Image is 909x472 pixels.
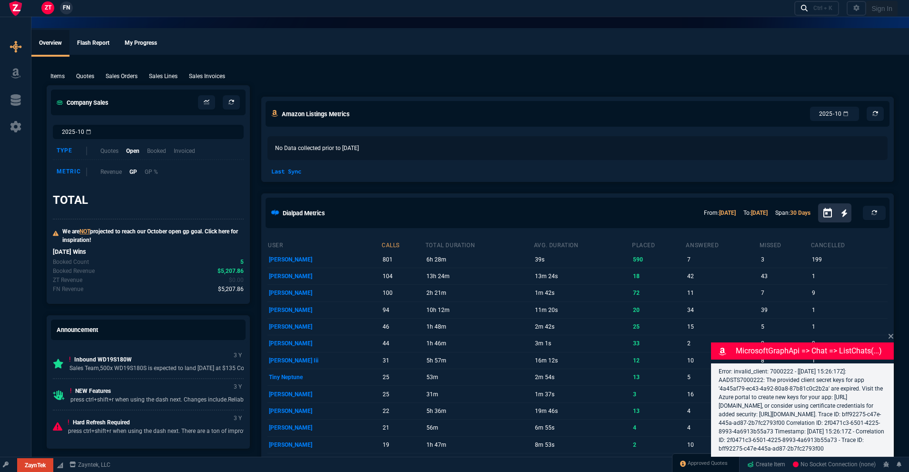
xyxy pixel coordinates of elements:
[812,253,886,266] p: 199
[535,371,630,384] p: 2m 54s
[267,167,305,176] p: Last Sync
[687,421,758,434] p: 4
[633,388,684,401] p: 3
[633,337,684,350] p: 33
[67,461,113,469] a: msbcCompanyName
[812,270,886,283] p: 1
[269,354,380,367] p: [PERSON_NAME] Iii
[687,320,758,333] p: 15
[217,267,244,276] span: Today's Booked revenue
[426,404,532,418] p: 5h 36m
[70,387,254,395] p: NEW Features
[269,371,380,384] p: Tiny Neptune
[535,253,630,266] p: 39s
[57,168,87,176] div: Metric
[383,303,423,317] p: 94
[383,421,423,434] p: 21
[687,253,758,266] p: 7
[687,303,758,317] p: 34
[106,72,138,80] p: Sales Orders
[145,168,158,176] p: GP %
[633,253,684,266] p: 590
[633,286,684,300] p: 72
[793,462,876,468] span: No Socket Connection (none)
[53,285,83,293] p: Today's Fornida revenue
[633,303,684,317] p: 20
[426,337,532,350] p: 1h 46m
[687,337,758,350] p: 2
[269,388,380,401] p: [PERSON_NAME]
[53,267,95,275] p: Today's Booked revenue
[775,209,810,217] p: Span:
[761,253,809,266] p: 3
[425,238,534,251] th: total duration
[69,30,117,57] a: Flash Report
[45,3,51,12] span: ZT
[283,209,325,218] h5: Dialpad Metrics
[383,286,423,300] p: 100
[535,337,630,350] p: 3m 1s
[426,421,532,434] p: 56m
[761,320,809,333] p: 5
[269,438,380,452] p: [PERSON_NAME]
[426,286,532,300] p: 2h 21m
[535,354,630,367] p: 16m 12s
[687,388,758,401] p: 16
[633,320,684,333] p: 25
[633,421,684,434] p: 4
[633,354,684,367] p: 12
[426,253,532,266] p: 6h 28m
[812,320,886,333] p: 1
[53,248,244,256] h6: [DATE] Wins
[147,147,166,155] p: Booked
[53,193,88,207] h3: TOTAL
[426,438,532,452] p: 1h 47m
[633,438,684,452] p: 2
[62,227,244,244] p: We are projected to reach our October open gp goal. Click here for inspiration!
[761,286,809,300] p: 7
[736,345,892,357] p: MicrosoftGraphApi => chat => listChats(...)
[383,404,423,418] p: 22
[383,320,423,333] p: 46
[240,258,244,267] span: Today's Booked count
[534,238,632,251] th: avg. duration
[822,206,841,220] button: Open calendar
[761,303,809,317] p: 39
[117,30,165,57] a: My Progress
[535,438,630,452] p: 8m 53s
[535,404,630,418] p: 19m 46s
[57,98,109,107] h5: Company Sales
[383,371,423,384] p: 25
[687,438,758,452] p: 10
[53,258,89,266] p: Today's Booked count
[209,267,244,276] p: spec.value
[687,354,758,367] p: 10
[383,388,423,401] p: 25
[687,270,758,283] p: 42
[69,364,261,372] p: Sales Team,500x WD19S180S is expected to land [DATE] at $135 Cost be...
[743,458,789,472] a: Create Item
[761,270,809,283] p: 43
[269,286,380,300] p: [PERSON_NAME]
[269,253,380,266] p: [PERSON_NAME]
[719,367,886,453] p: Error: invalid_client: 7000222 - [[DATE] 15:26:17Z]: AADSTS7000222: The provided client secret ke...
[69,355,261,364] p: Inbound WD19S180W
[57,147,87,155] div: Type
[68,418,250,427] p: Hard Refresh Required
[535,270,630,283] p: 13m 24s
[383,270,423,283] p: 104
[790,210,810,216] a: 30 Days
[232,258,244,267] p: spec.value
[812,286,886,300] p: 9
[269,404,380,418] p: [PERSON_NAME]
[743,209,768,217] p: To:
[269,270,380,283] p: [PERSON_NAME]
[535,320,630,333] p: 2m 42s
[269,320,380,333] p: [PERSON_NAME]
[282,110,350,119] h5: Amazon Listings Metrics
[100,147,119,155] p: Quotes
[57,325,98,334] h5: Announcement
[633,270,684,283] p: 18
[426,371,532,384] p: 53m
[383,337,423,350] p: 44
